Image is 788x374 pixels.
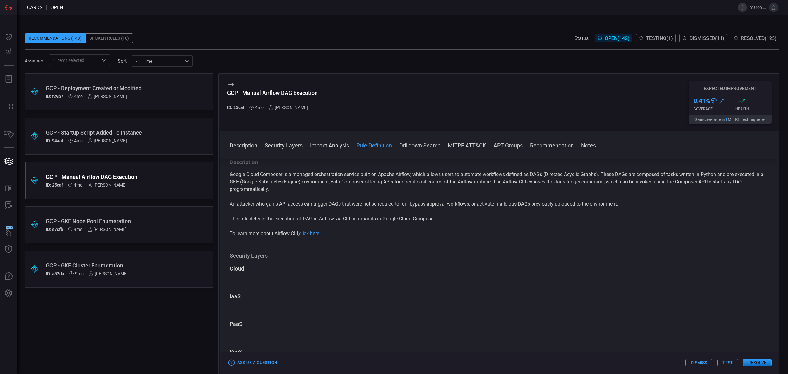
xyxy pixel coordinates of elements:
[255,105,264,110] span: May 21, 2025 9:44 AM
[694,107,730,111] div: Coverage
[1,99,16,114] button: MITRE - Detection Posture
[230,265,244,272] div: Cloud
[135,58,183,64] div: Time
[87,227,127,232] div: [PERSON_NAME]
[74,227,82,232] span: Dec 25, 2024 6:03 AM
[448,141,486,149] button: MITRE ATT&CK
[46,129,169,136] div: GCP - Startup Script Added To Instance
[299,231,320,236] a: click here.
[735,107,772,111] div: Health
[750,5,766,10] span: marco.[PERSON_NAME]
[46,218,169,224] div: GCP - GKE Node Pool Enumeration
[46,227,63,232] h5: ID: e7cfb
[230,215,769,223] p: This rule detects the execution of DAG in Airflow via CLI commands in Google Cloud Composer.
[689,86,772,91] h5: Expected Improvement
[741,35,777,41] span: Resolved ( 125 )
[230,348,243,356] div: SaaS
[1,198,16,213] button: ALERT ANALYSIS
[689,35,724,41] span: Dismissed ( 11 )
[269,105,308,110] div: [PERSON_NAME]
[25,58,44,64] span: Assignee
[46,138,63,143] h5: ID: 94aaf
[230,252,769,259] h3: Security Layers
[1,154,16,169] button: Cards
[99,56,108,65] button: Open
[1,269,16,284] button: Ask Us A Question
[87,183,127,187] div: [PERSON_NAME]
[265,141,303,149] button: Security Layers
[53,57,84,63] span: 1 Items selected
[88,138,127,143] div: [PERSON_NAME]
[230,230,769,237] p: To learn more about Airflow CLI,
[530,141,574,149] button: Recommendation
[1,72,16,86] button: Reports
[46,85,169,91] div: GCP - Deployment Created or Modified
[356,141,392,149] button: Rule Definition
[725,117,728,122] span: 1
[1,44,16,59] button: Detections
[227,105,244,110] h5: ID: 25caf
[46,262,169,269] div: GCP - GKE Cluster Enumeration
[743,359,772,366] button: Resolve
[230,171,769,193] p: Google Cloud Composer is a managed orchestration service built on Apache Airflow, which allows us...
[399,141,440,149] button: Drilldown Search
[230,141,257,149] button: Description
[605,35,629,41] span: Open ( 142 )
[595,34,632,42] button: Open(142)
[581,141,596,149] button: Notes
[74,138,83,143] span: May 27, 2025 5:49 AM
[75,271,84,276] span: Dec 11, 2024 6:22 AM
[46,271,64,276] h5: ID: a52da
[717,359,738,366] button: Test
[27,5,43,10] span: Cards
[74,94,83,99] span: Jun 09, 2025 5:41 AM
[1,127,16,141] button: Inventory
[88,94,127,99] div: [PERSON_NAME]
[230,200,769,208] p: An attacker who gains API access can trigger DAGs that were not scheduled to run, bypass approval...
[1,30,16,44] button: Dashboard
[230,293,241,300] div: IaaS
[227,358,279,368] button: Ask Us a Question
[227,90,318,96] div: GCP - Manual Airflow DAG Execution
[694,97,710,104] h3: 0.41 %
[74,183,82,187] span: May 21, 2025 9:44 AM
[1,181,16,196] button: Rule Catalog
[89,271,128,276] div: [PERSON_NAME]
[50,5,63,10] span: open
[636,34,676,42] button: Testing(1)
[86,33,133,43] div: Broken Rules (10)
[1,286,16,301] button: Preferences
[46,94,63,99] h5: ID: f29b7
[646,35,673,41] span: Testing ( 1 )
[679,34,727,42] button: Dismissed(11)
[46,183,63,187] h5: ID: 25caf
[689,115,772,124] button: Gaincoverage in1MITRE technique
[574,35,590,41] span: Status:
[1,225,16,240] button: Wingman
[25,33,86,43] div: Recommendations (143)
[731,34,779,42] button: Resolved(125)
[118,58,127,64] label: sort
[310,141,349,149] button: Impact Analysis
[46,174,169,180] div: GCP - Manual Airflow DAG Execution
[230,320,243,328] div: PaaS
[1,242,16,257] button: Threat Intelligence
[685,359,712,366] button: Dismiss
[493,141,523,149] button: APT Groups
